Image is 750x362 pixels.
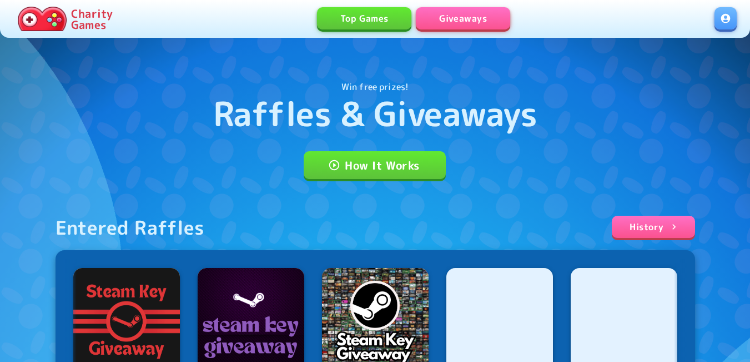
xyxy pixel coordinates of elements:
div: Entered Raffles [56,216,205,239]
a: Top Games [317,7,411,29]
p: Win free prizes! [341,80,409,93]
img: Charity.Games [18,7,67,31]
a: How It Works [304,151,446,179]
h1: Raffles & Giveaways [213,93,537,133]
a: Charity Games [13,4,117,33]
a: Giveaways [416,7,510,29]
a: History [612,216,694,238]
p: Charity Games [71,8,113,30]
